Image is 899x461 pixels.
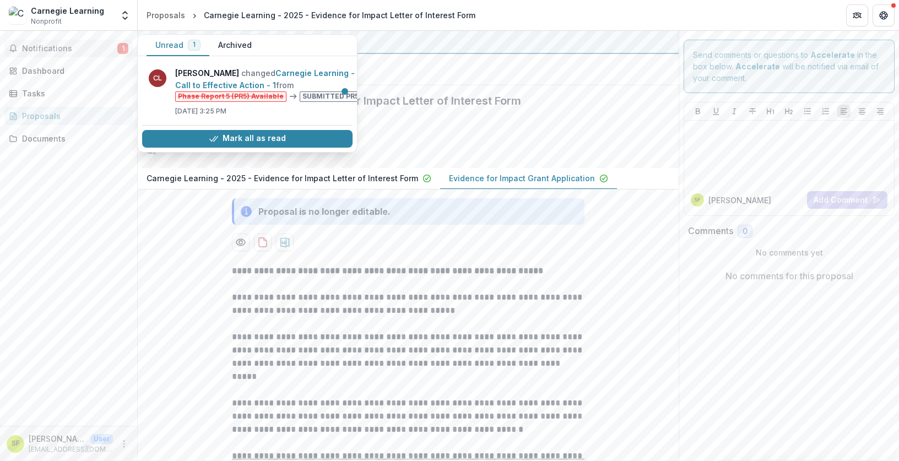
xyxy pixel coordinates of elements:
button: Mark all as read [142,130,353,148]
div: Proposals [22,110,124,122]
span: Notifications [22,44,117,53]
button: Add Comment [807,191,887,209]
span: 1 [193,41,196,48]
p: No comments for this proposal [725,269,853,283]
a: Documents [4,129,133,148]
div: Stephen Fancsali [12,440,20,447]
p: Evidence for Impact Grant Application [449,172,595,184]
a: Carnegie Learning - Call to Effective Action - 1 [175,68,355,90]
button: Underline [710,105,723,118]
a: Dashboard [4,62,133,80]
div: Stephen Fancsali [694,197,701,203]
div: Accelerate [147,35,670,48]
div: Dashboard [22,65,124,77]
span: 1 [117,43,128,54]
button: Preview 3408127c-7ffd-4c94-885d-1f216f231a42-1.pdf [232,234,250,251]
button: Align Left [837,105,851,118]
button: Heading 2 [782,105,795,118]
div: Carnegie Learning [31,5,104,17]
div: Tasks [22,88,124,99]
h2: Comments [688,226,733,236]
div: Send comments or questions to in the box below. will be notified via email of your comment. [684,40,895,93]
div: Carnegie Learning - 2025 - Evidence for Impact Letter of Interest Form [204,9,475,21]
div: Proposals [147,9,185,21]
a: Proposals [4,107,133,125]
button: Bold [691,105,705,118]
nav: breadcrumb [142,7,480,23]
button: More [117,437,131,451]
button: Archived [209,35,261,56]
div: Documents [22,133,124,144]
button: Notifications1 [4,40,133,57]
p: Carnegie Learning - 2025 - Evidence for Impact Letter of Interest Form [147,172,418,184]
p: [PERSON_NAME] [29,433,86,444]
button: download-proposal [254,234,272,251]
strong: Accelerate [735,62,780,71]
p: [PERSON_NAME] [708,194,771,206]
button: Heading 1 [764,105,777,118]
p: User [90,434,113,444]
img: Carnegie Learning [9,7,26,24]
button: Bullet List [801,105,814,118]
button: Open entity switcher [117,4,133,26]
p: changed from [175,67,366,102]
button: Ordered List [819,105,832,118]
button: download-proposal [276,234,294,251]
button: Strike [746,105,759,118]
span: Nonprofit [31,17,62,26]
div: Proposal is no longer editable. [258,205,391,218]
button: Italicize [728,105,741,118]
a: Tasks [4,84,133,102]
button: Get Help [873,4,895,26]
button: Partners [846,4,868,26]
p: No comments yet [688,247,890,258]
button: Unread [147,35,209,56]
h2: Carnegie Learning - 2025 - Evidence for Impact Letter of Interest Form [147,94,652,107]
span: 0 [743,227,748,236]
a: Proposals [142,7,189,23]
button: Align Right [874,105,887,118]
button: Align Center [855,105,869,118]
p: [EMAIL_ADDRESS][DOMAIN_NAME] [29,444,113,454]
strong: Accelerate [810,50,855,59]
